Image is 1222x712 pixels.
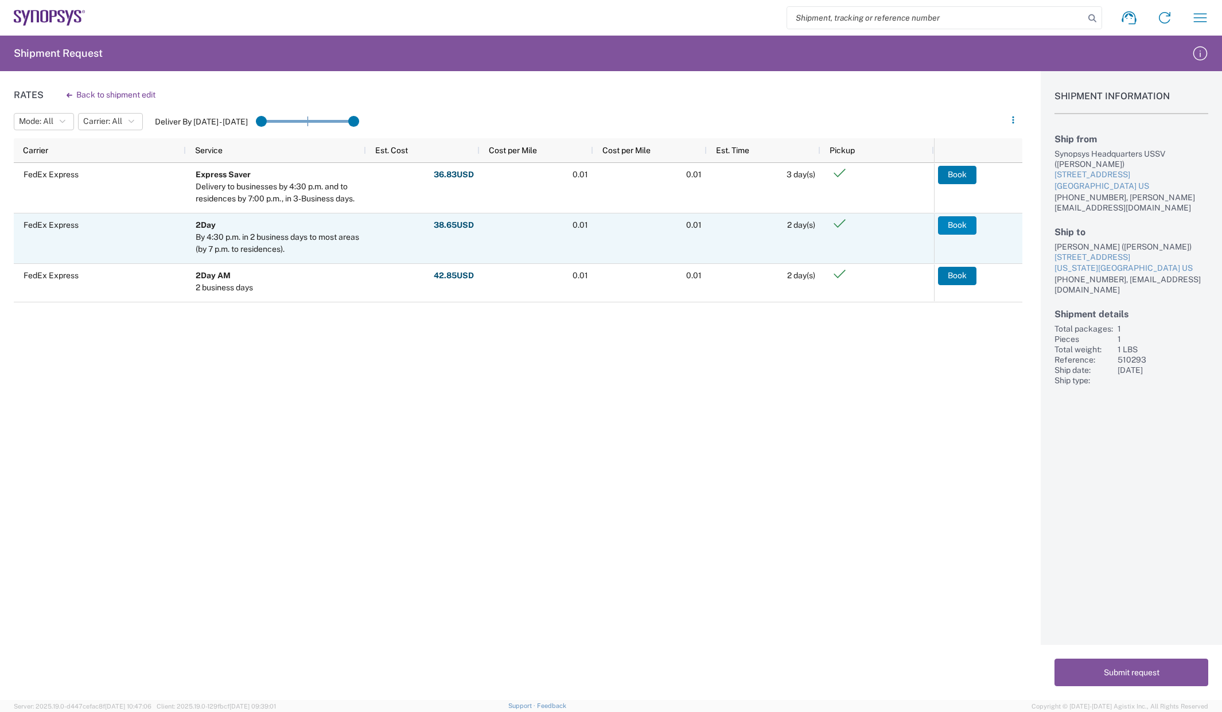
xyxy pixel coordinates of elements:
span: Server: 2025.19.0-d447cefac8f [14,703,151,710]
button: 36.83USD [433,166,474,184]
div: Pieces [1054,334,1113,344]
div: By 4:30 p.m. in 2 business days to most areas (by 7 p.m. to residences). [196,231,361,255]
span: Cost per Mile [602,146,651,155]
span: Est. Time [716,146,749,155]
span: [DATE] 10:47:06 [105,703,151,710]
button: Book [938,166,976,184]
span: 0.01 [686,220,702,229]
div: [STREET_ADDRESS] [1054,169,1208,181]
div: Total packages: [1054,324,1113,334]
span: FedEx Express [24,220,79,229]
span: Copyright © [DATE]-[DATE] Agistix Inc., All Rights Reserved [1032,701,1208,711]
h2: Shipment Request [14,46,103,60]
div: Reference: [1054,355,1113,365]
button: Back to shipment edit [57,85,165,105]
strong: 42.85 USD [434,270,474,281]
div: 1 [1118,324,1208,334]
span: Carrier: All [83,116,122,127]
span: 2 day(s) [787,271,815,280]
span: Mode: All [19,116,53,127]
span: 0.01 [573,271,588,280]
div: [GEOGRAPHIC_DATA] US [1054,181,1208,192]
div: 1 LBS [1118,344,1208,355]
div: [STREET_ADDRESS] [1054,252,1208,263]
label: Deliver By [DATE] - [DATE] [155,116,248,127]
span: 0.01 [573,220,588,229]
span: 3 day(s) [787,170,815,179]
span: [DATE] 09:39:01 [229,703,276,710]
div: Ship type: [1054,375,1113,386]
b: 2Day AM [196,271,231,280]
strong: 36.83 USD [434,169,474,180]
span: Client: 2025.19.0-129fbcf [157,703,276,710]
a: [STREET_ADDRESS][US_STATE][GEOGRAPHIC_DATA] US [1054,252,1208,274]
h2: Shipment details [1054,309,1208,320]
div: [PHONE_NUMBER], [PERSON_NAME][EMAIL_ADDRESS][DOMAIN_NAME] [1054,192,1208,213]
div: Delivery to businesses by 4:30 p.m. and to residences by 7:00 p.m., in 3-Business days. [196,181,361,205]
div: 1 [1118,334,1208,344]
h1: Shipment Information [1054,91,1208,114]
button: Book [938,216,976,235]
input: Shipment, tracking or reference number [787,7,1084,29]
div: [DATE] [1118,365,1208,375]
a: [STREET_ADDRESS][GEOGRAPHIC_DATA] US [1054,169,1208,192]
button: Mode: All [14,113,74,130]
h1: Rates [14,90,44,100]
button: 38.65USD [433,216,474,235]
b: Express Saver [196,170,251,179]
button: 42.85USD [433,267,474,285]
div: [PHONE_NUMBER], [EMAIL_ADDRESS][DOMAIN_NAME] [1054,274,1208,295]
div: Ship date: [1054,365,1113,375]
span: FedEx Express [24,170,79,179]
span: Carrier [23,146,48,155]
div: [US_STATE][GEOGRAPHIC_DATA] US [1054,263,1208,274]
h2: Ship to [1054,227,1208,238]
span: 0.01 [573,170,588,179]
div: Total weight: [1054,344,1113,355]
span: Service [195,146,223,155]
span: Est. Cost [375,146,408,155]
span: Cost per Mile [489,146,537,155]
button: Submit request [1054,659,1208,686]
span: Pickup [830,146,855,155]
span: FedEx Express [24,271,79,280]
h2: Ship from [1054,134,1208,145]
b: 2Day [196,220,216,229]
button: Book [938,267,976,285]
button: Carrier: All [78,113,143,130]
span: 0.01 [686,271,702,280]
div: [PERSON_NAME] ([PERSON_NAME]) [1054,242,1208,252]
span: 0.01 [686,170,702,179]
span: 2 day(s) [787,220,815,229]
a: Support [508,702,537,709]
a: Feedback [537,702,566,709]
div: Synopsys Headquarters USSV ([PERSON_NAME]) [1054,149,1208,169]
div: 510293 [1118,355,1208,365]
strong: 38.65 USD [434,220,474,231]
div: 2 business days [196,282,253,294]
